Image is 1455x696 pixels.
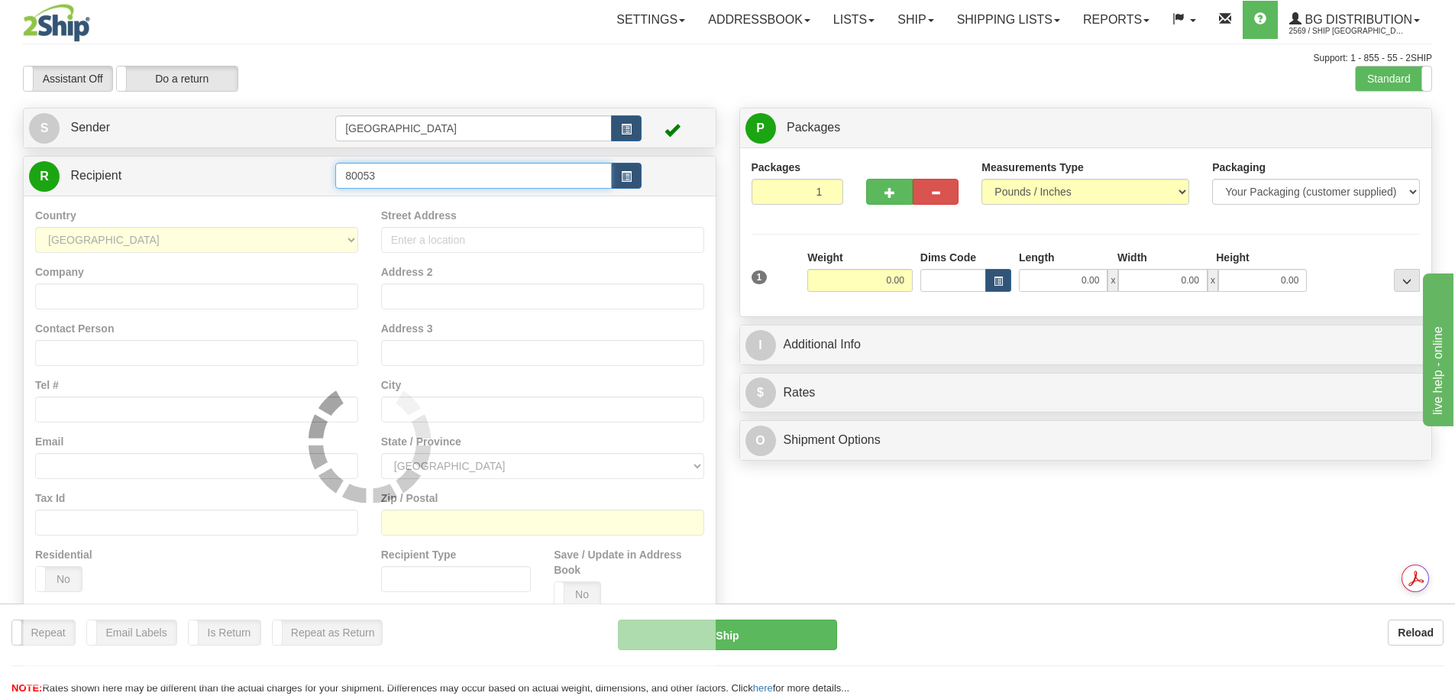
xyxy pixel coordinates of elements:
[1208,269,1218,292] span: x
[1072,1,1161,39] a: Reports
[70,121,110,134] span: Sender
[981,160,1084,175] label: Measurements Type
[745,425,1427,456] a: OShipment Options
[70,169,121,182] span: Recipient
[309,380,431,503] img: loader.gif
[753,682,773,694] a: here
[11,682,42,694] span: NOTE:
[752,160,801,175] label: Packages
[335,163,612,189] input: Recipient Id
[23,4,90,42] img: logo2569.jpg
[886,1,945,39] a: Ship
[745,377,1427,409] a: $Rates
[29,161,60,192] span: R
[11,9,141,28] div: live help - online
[23,52,1432,65] div: Support: 1 - 855 - 55 - 2SHIP
[1356,66,1431,91] label: Standard
[24,66,112,91] label: Assistant Off
[1019,250,1055,265] label: Length
[29,112,335,144] a: S Sender
[1394,269,1420,292] div: ...
[745,112,1427,144] a: P Packages
[745,426,776,456] span: O
[29,113,60,144] span: S
[1107,269,1118,292] span: x
[335,115,612,141] input: Sender Id
[1301,13,1412,26] span: BG Distribution
[822,1,886,39] a: Lists
[117,66,238,91] label: Do a return
[752,270,768,284] span: 1
[1278,1,1431,39] a: BG Distribution 2569 / Ship [GEOGRAPHIC_DATA]
[787,121,840,134] span: Packages
[807,250,842,265] label: Weight
[1398,626,1434,639] b: Reload
[1212,160,1266,175] label: Packaging
[745,377,776,408] span: $
[1289,24,1404,39] span: 2569 / Ship [GEOGRAPHIC_DATA]
[1216,250,1250,265] label: Height
[618,620,837,650] button: Ship
[697,1,822,39] a: Addressbook
[1420,270,1453,426] iframe: chat widget
[745,329,1427,361] a: IAdditional Info
[745,330,776,361] span: I
[1388,620,1444,646] button: Reload
[605,1,697,39] a: Settings
[29,160,302,192] a: R Recipient
[1117,250,1147,265] label: Width
[946,1,1072,39] a: Shipping lists
[920,250,976,265] label: Dims Code
[745,113,776,144] span: P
